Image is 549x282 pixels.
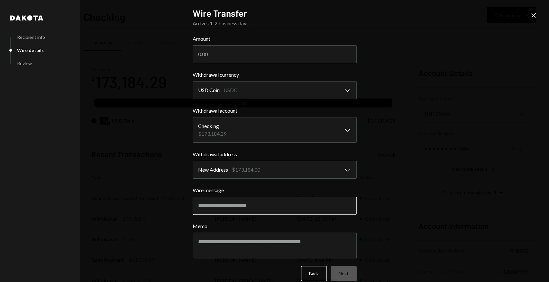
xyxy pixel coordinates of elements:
button: Back [301,266,327,281]
div: Recipient info [17,34,45,40]
h2: Wire Transfer [193,7,357,20]
button: Withdrawal address [193,161,357,179]
div: Wire details [17,47,44,53]
button: Withdrawal currency [193,81,357,99]
button: Withdrawal account [193,117,357,143]
label: Withdrawal address [193,150,357,158]
label: Amount [193,35,357,43]
input: 0.00 [193,45,357,63]
label: Withdrawal currency [193,71,357,79]
label: Memo [193,222,357,230]
div: $173,184.00 [232,166,260,174]
label: Withdrawal account [193,107,357,115]
div: Arrives 1-2 business days [193,20,357,27]
div: Review [17,61,32,66]
div: USDC [224,86,237,94]
label: Wire message [193,186,357,194]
